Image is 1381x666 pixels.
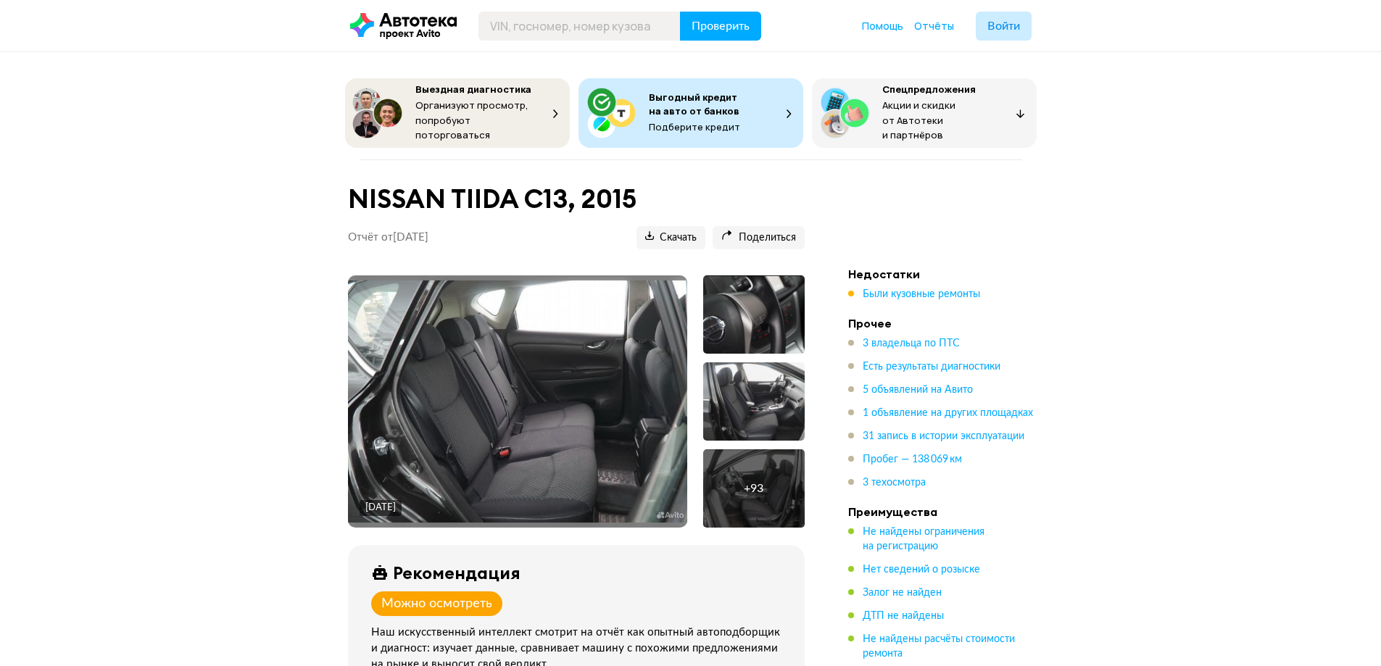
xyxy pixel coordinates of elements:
[478,12,681,41] input: VIN, госномер, номер кузова
[987,20,1020,32] span: Войти
[812,78,1037,148] button: СпецпредложенияАкции и скидки от Автотеки и партнёров
[645,231,697,245] span: Скачать
[848,504,1051,519] h4: Преимущества
[649,120,740,133] span: Подберите кредит
[863,454,962,465] span: Пробег — 138 069 км
[863,565,980,575] span: Нет сведений о розыске
[393,562,521,583] div: Рекомендация
[976,12,1032,41] button: Войти
[721,231,796,245] span: Поделиться
[862,19,903,33] a: Помощь
[863,478,926,488] span: 3 техосмотра
[863,431,1024,441] span: 31 запись в истории эксплуатации
[863,289,980,299] span: Были кузовные ремонты
[744,481,763,496] div: + 93
[713,226,805,249] button: Поделиться
[578,78,803,148] button: Выгодный кредит на авто от банковПодберите кредит
[415,99,528,141] span: Организуют просмотр, попробуют поторговаться
[863,634,1015,659] span: Не найдены расчёты стоимости ремонта
[348,280,687,523] img: Main car
[863,408,1033,418] span: 1 объявление на других площадках
[345,78,570,148] button: Выездная диагностикаОрганизуют просмотр, попробуют поторговаться
[649,91,739,117] span: Выгодный кредит на авто от банков
[692,20,750,32] span: Проверить
[381,596,492,612] div: Можно осмотреть
[863,611,944,621] span: ДТП не найдены
[863,385,973,395] span: 5 объявлений на Авито
[863,338,960,349] span: 3 владельца по ПТС
[882,83,976,96] span: Спецпредложения
[848,267,1051,281] h4: Недостатки
[848,316,1051,330] h4: Прочее
[348,183,805,215] h1: NISSAN TIIDA C13, 2015
[680,12,761,41] button: Проверить
[863,362,1000,372] span: Есть результаты диагностики
[415,83,531,96] span: Выездная диагностика
[348,230,428,245] p: Отчёт от [DATE]
[863,527,984,551] span: Не найдены ограничения на регистрацию
[882,99,955,141] span: Акции и скидки от Автотеки и партнёров
[863,588,942,598] span: Залог не найден
[636,226,705,249] button: Скачать
[914,19,954,33] a: Отчёты
[365,501,396,515] div: [DATE]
